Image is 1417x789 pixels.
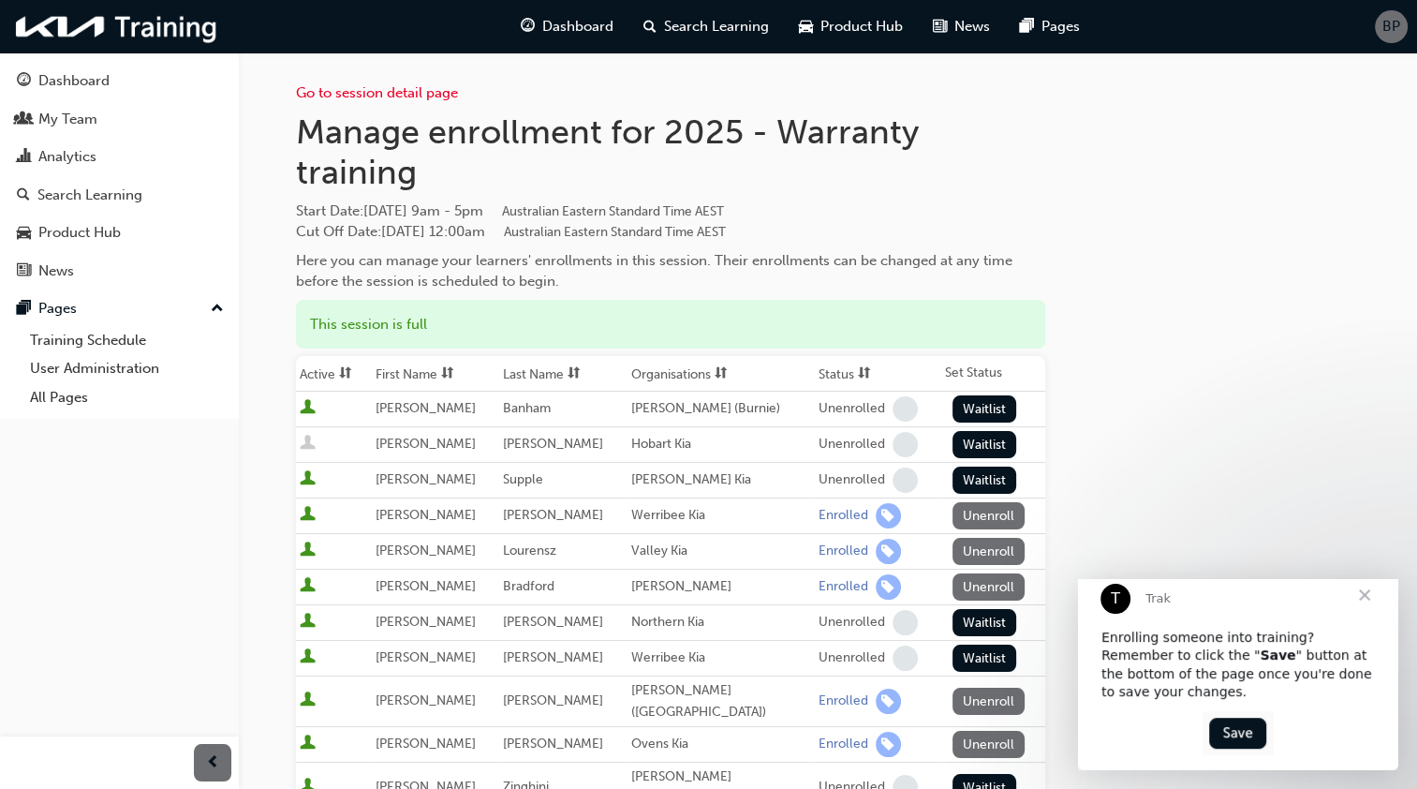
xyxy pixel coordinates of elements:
[300,470,316,489] span: User is active
[17,112,31,128] span: people-icon
[819,507,868,525] div: Enrolled
[819,400,885,418] div: Unenrolled
[376,507,476,523] span: [PERSON_NAME]
[17,225,31,242] span: car-icon
[952,538,1026,565] button: Unenroll
[7,60,231,291] button: DashboardMy TeamAnalyticsSearch LearningProduct HubNews
[954,16,990,37] span: News
[503,614,603,630] span: [PERSON_NAME]
[296,300,1045,350] div: This session is full
[376,649,476,665] span: [PERSON_NAME]
[376,578,476,594] span: [PERSON_NAME]
[799,15,813,38] span: car-icon
[631,469,811,491] div: [PERSON_NAME] Kia
[503,436,603,452] span: [PERSON_NAME]
[819,543,868,560] div: Enrolled
[38,109,97,130] div: My Team
[918,7,1005,46] a: news-iconNews
[296,112,1045,193] h1: Manage enrollment for 2025 - Warranty training
[296,250,1045,292] div: Here you can manage your learners' enrollments in this session. Their enrollments can be changed ...
[1078,579,1398,770] iframe: Intercom live chat message
[1020,15,1034,38] span: pages-icon
[876,503,901,528] span: learningRecordVerb_ENROLL-icon
[22,354,231,383] a: User Administration
[819,736,868,753] div: Enrolled
[300,577,316,596] span: User is active
[952,609,1017,636] button: Waitlist
[38,222,121,244] div: Product Hub
[7,254,231,289] a: News
[504,224,726,240] span: Australian Eastern Standard Time AEST
[376,436,476,452] span: [PERSON_NAME]
[22,326,231,355] a: Training Schedule
[893,396,918,422] span: learningRecordVerb_NONE-icon
[499,356,627,392] th: Toggle SortBy
[893,610,918,635] span: learningRecordVerb_NONE-icon
[376,736,476,752] span: [PERSON_NAME]
[893,468,918,493] span: learningRecordVerb_NONE-icon
[300,613,316,632] span: User is active
[23,50,297,123] div: Enrolling someone into training? Remember to click the " " button at the bottom of the page once ...
[819,436,885,454] div: Unenrolled
[893,646,918,671] span: learningRecordVerb_NONE-icon
[952,502,1026,529] button: Unenroll
[784,7,918,46] a: car-iconProduct Hub
[941,356,1045,392] th: Set Status
[627,356,815,392] th: Toggle SortBy
[893,432,918,457] span: learningRecordVerb_NONE-icon
[631,680,811,722] div: [PERSON_NAME] ([GEOGRAPHIC_DATA])
[568,366,581,382] span: sorting-icon
[876,539,901,564] span: learningRecordVerb_ENROLL-icon
[631,434,811,455] div: Hobart Kia
[38,146,96,168] div: Analytics
[7,178,231,213] a: Search Learning
[7,140,231,174] a: Analytics
[211,297,224,321] span: up-icon
[952,688,1026,715] button: Unenroll
[17,73,31,90] span: guage-icon
[819,578,868,596] div: Enrolled
[339,366,352,382] span: sorting-icon
[503,400,551,416] span: Banham
[858,366,871,382] span: sorting-icon
[819,649,885,667] div: Unenrolled
[521,15,535,38] span: guage-icon
[296,201,1045,222] span: Start Date :
[819,692,868,710] div: Enrolled
[296,223,726,240] span: Cut Off Date : [DATE] 12:00am
[952,645,1017,672] button: Waitlist
[643,15,657,38] span: search-icon
[819,471,885,489] div: Unenrolled
[631,576,811,598] div: [PERSON_NAME]
[819,614,885,632] div: Unenrolled
[376,400,476,416] span: [PERSON_NAME]
[376,471,476,487] span: [PERSON_NAME]
[38,70,110,92] div: Dashboard
[631,648,811,669] div: Werribee Kia
[296,356,372,392] th: Toggle SortBy
[952,573,1026,601] button: Unenroll
[876,689,901,714] span: learningRecordVerb_ENROLL-icon
[503,471,543,487] span: Supple
[296,84,458,101] a: Go to session detail page
[300,435,316,454] span: User is inactive
[363,202,724,219] span: [DATE] 9am - 5pm
[715,366,728,382] span: sorting-icon
[631,734,811,755] div: Ovens Kia
[300,506,316,525] span: User is active
[952,431,1017,458] button: Waitlist
[300,692,316,710] span: User is active
[876,574,901,600] span: learningRecordVerb_ENROLL-icon
[22,383,231,412] a: All Pages
[631,505,811,527] div: Werribee Kia
[876,732,901,757] span: learningRecordVerb_ENROLL-icon
[38,261,74,282] div: News
[1382,16,1400,37] span: BP
[631,398,811,420] div: [PERSON_NAME] (Burnie)
[7,216,231,250] a: Product Hub
[300,735,316,753] span: User is active
[1375,10,1408,43] button: BP
[17,263,31,280] span: news-icon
